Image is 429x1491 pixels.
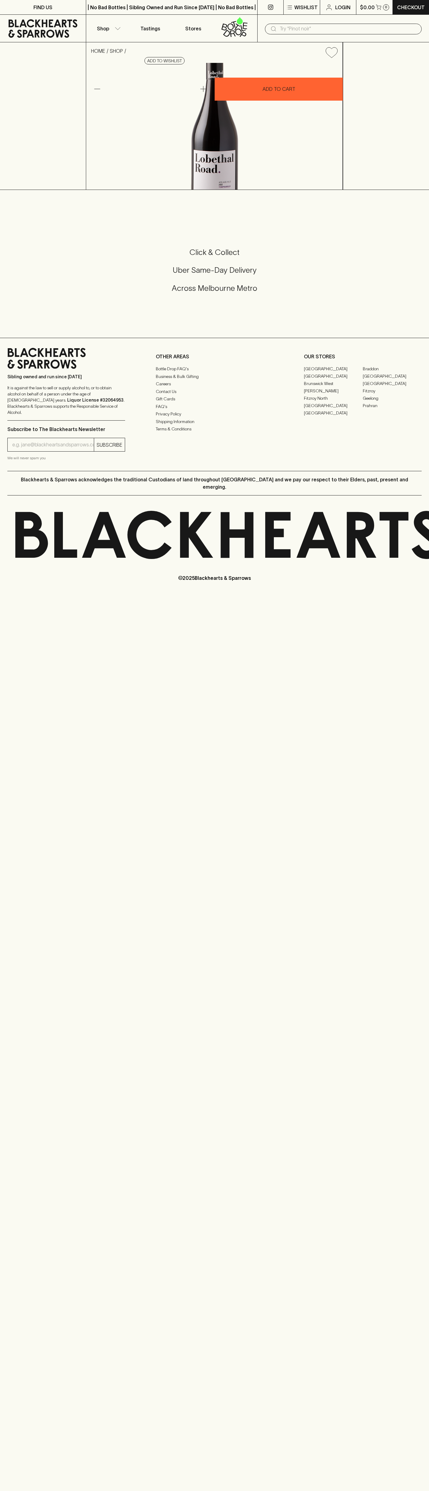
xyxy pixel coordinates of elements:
[385,6,387,9] p: 0
[110,48,123,54] a: SHOP
[97,25,109,32] p: Shop
[7,385,125,415] p: It is against the law to sell or supply alcohol to, or to obtain alcohol on behalf of a person un...
[7,455,125,461] p: We will never spam you
[7,247,422,257] h5: Click & Collect
[86,63,343,190] img: 33892.png
[156,403,274,410] a: FAQ's
[304,353,422,360] p: OUR STORES
[156,388,274,395] a: Contact Us
[363,402,422,409] a: Prahran
[156,426,274,433] a: Terms & Conditions
[363,380,422,387] a: [GEOGRAPHIC_DATA]
[97,441,122,449] p: SUBSCRIBE
[7,265,422,275] h5: Uber Same-Day Delivery
[304,395,363,402] a: Fitzroy North
[335,4,350,11] p: Login
[360,4,375,11] p: $0.00
[215,78,343,101] button: ADD TO CART
[156,410,274,418] a: Privacy Policy
[7,283,422,293] h5: Across Melbourne Metro
[7,426,125,433] p: Subscribe to The Blackhearts Newsletter
[323,45,340,60] button: Add to wishlist
[140,25,160,32] p: Tastings
[304,365,363,372] a: [GEOGRAPHIC_DATA]
[304,380,363,387] a: Brunswick West
[304,409,363,417] a: [GEOGRAPHIC_DATA]
[262,85,295,93] p: ADD TO CART
[156,395,274,403] a: Gift Cards
[33,4,52,11] p: FIND US
[129,15,172,42] a: Tastings
[363,365,422,372] a: Braddon
[7,223,422,326] div: Call to action block
[397,4,425,11] p: Checkout
[280,24,417,34] input: Try "Pinot noir"
[67,398,124,403] strong: Liquor License #32064953
[156,418,274,425] a: Shipping Information
[86,15,129,42] button: Shop
[172,15,215,42] a: Stores
[363,387,422,395] a: Fitzroy
[156,380,274,388] a: Careers
[94,438,125,451] button: SUBSCRIBE
[304,372,363,380] a: [GEOGRAPHIC_DATA]
[304,402,363,409] a: [GEOGRAPHIC_DATA]
[304,387,363,395] a: [PERSON_NAME]
[7,374,125,380] p: Sibling owned and run since [DATE]
[185,25,201,32] p: Stores
[12,440,94,450] input: e.g. jane@blackheartsandsparrows.com.au
[156,353,274,360] p: OTHER AREAS
[294,4,318,11] p: Wishlist
[363,372,422,380] a: [GEOGRAPHIC_DATA]
[91,48,105,54] a: HOME
[156,365,274,373] a: Bottle Drop FAQ's
[12,476,417,491] p: Blackhearts & Sparrows acknowledges the traditional Custodians of land throughout [GEOGRAPHIC_DAT...
[363,395,422,402] a: Geelong
[144,57,185,64] button: Add to wishlist
[156,373,274,380] a: Business & Bulk Gifting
